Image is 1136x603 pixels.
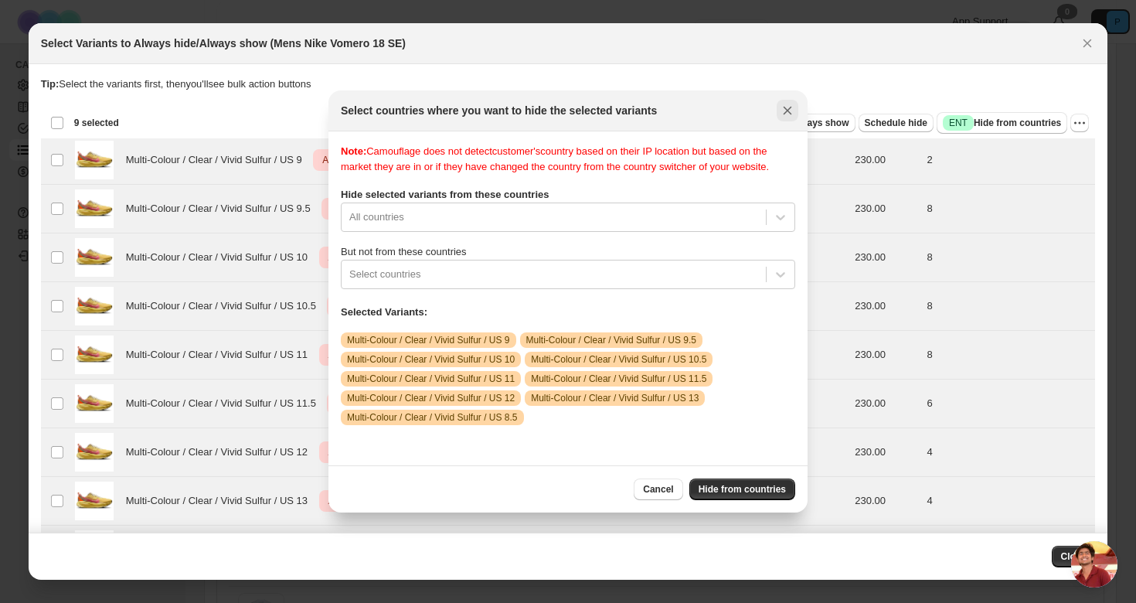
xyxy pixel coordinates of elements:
[325,346,383,364] span: Always Hide
[699,483,786,496] span: Hide from countries
[850,428,922,477] td: 230.00
[75,530,114,569] img: Mens-Nike-Vomero-18-SE-Multi-Colour_Clear_VividSulfur-IH3576-999.jpg
[1076,32,1098,54] button: Close
[526,334,697,346] span: Multi-Colour / Clear / Vivid Sulfur / US 9.5
[126,298,325,314] span: Multi-Colour / Clear / Vivid Sulfur / US 10.5
[943,115,1061,131] span: Hide from countries
[126,152,311,168] span: Multi-Colour / Clear / Vivid Sulfur / US 9
[850,282,922,331] td: 230.00
[949,117,968,129] span: ENT
[1070,114,1089,132] button: More actions
[75,336,114,374] img: Mens-Nike-Vomero-18-SE-Multi-Colour_Clear_VividSulfur-IH3576-999.jpg
[668,526,851,574] td: IH3576-999-US 8.5
[850,233,922,282] td: 230.00
[531,373,706,385] span: Multi-Colour / Clear / Vivid Sulfur / US 11.5
[850,331,922,380] td: 230.00
[347,334,510,346] span: Multi-Colour / Clear / Vivid Sulfur / US 9
[791,117,849,129] span: Always show
[923,185,1096,233] td: 8
[341,306,427,318] b: Selected Variants:
[1061,550,1087,563] span: Close
[850,136,922,185] td: 230.00
[865,117,927,129] span: Schedule hide
[784,114,855,132] button: Always show
[347,373,515,385] span: Multi-Colour / Clear / Vivid Sulfur / US 11
[923,477,1096,526] td: 4
[347,411,518,424] span: Multi-Colour / Clear / Vivid Sulfur / US 8.5
[126,250,316,265] span: Multi-Colour / Clear / Vivid Sulfur / US 10
[634,479,682,500] button: Cancel
[923,428,1096,477] td: 4
[347,353,515,366] span: Multi-Colour / Clear / Vivid Sulfur / US 10
[75,287,114,325] img: Mens-Nike-Vomero-18-SE-Multi-Colour_Clear_VividSulfur-IH3576-999.jpg
[325,443,383,462] span: Always Hide
[341,103,657,118] h2: Select countries where you want to hide the selected variants
[319,151,376,169] span: Always Hide
[923,282,1096,331] td: 8
[531,392,699,404] span: Multi-Colour / Clear / Vivid Sulfur / US 13
[643,483,673,496] span: Cancel
[126,347,316,363] span: Multi-Colour / Clear / Vivid Sulfur / US 11
[1071,541,1117,588] a: Open chat
[850,380,922,428] td: 230.00
[74,117,119,129] span: 9 selected
[325,492,383,510] span: Always Hide
[937,112,1067,134] button: SuccessENTHide from countries
[341,144,795,175] div: Camouflage does not detect customer's country based on their IP location but based on the market ...
[41,36,406,51] h2: Select Variants to Always hide/Always show (Mens Nike Vomero 18 SE)
[777,100,798,121] button: Close
[531,353,706,366] span: Multi-Colour / Clear / Vivid Sulfur / US 10.5
[126,201,319,216] span: Multi-Colour / Clear / Vivid Sulfur / US 9.5
[75,384,114,423] img: Mens-Nike-Vomero-18-SE-Multi-Colour_Clear_VividSulfur-IH3576-999.jpg
[923,233,1096,282] td: 8
[341,145,366,157] b: Note:
[850,477,922,526] td: 230.00
[347,392,515,404] span: Multi-Colour / Clear / Vivid Sulfur / US 12
[325,248,383,267] span: Always Hide
[923,380,1096,428] td: 6
[923,331,1096,380] td: 8
[75,189,114,228] img: Mens-Nike-Vomero-18-SE-Multi-Colour_Clear_VividSulfur-IH3576-999.jpg
[75,482,114,520] img: Mens-Nike-Vomero-18-SE-Multi-Colour_Clear_VividSulfur-IH3576-999.jpg
[126,445,316,460] span: Multi-Colour / Clear / Vivid Sulfur / US 12
[75,433,114,472] img: Mens-Nike-Vomero-18-SE-Multi-Colour_Clear_VividSulfur-IH3576-999.jpg
[41,77,1096,92] p: Select the variants first, then you'll see bulk action buttons
[126,493,316,509] span: Multi-Colour / Clear / Vivid Sulfur / US 13
[850,526,922,574] td: 230.00
[341,189,549,200] b: Hide selected variants from these countries
[689,479,795,500] button: Hide from countries
[126,396,325,411] span: Multi-Colour / Clear / Vivid Sulfur / US 11.5
[1052,546,1096,567] button: Close
[41,78,60,90] strong: Tip:
[75,141,114,179] img: Mens-Nike-Vomero-18-SE-Multi-Colour_Clear_VividSulfur-IH3576-999.jpg
[341,246,467,257] span: But not from these countries
[75,238,114,277] img: Mens-Nike-Vomero-18-SE-Multi-Colour_Clear_VividSulfur-IH3576-999.jpg
[859,114,934,132] button: Schedule hide
[850,185,922,233] td: 230.00
[923,136,1096,185] td: 2
[923,526,1096,574] td: 4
